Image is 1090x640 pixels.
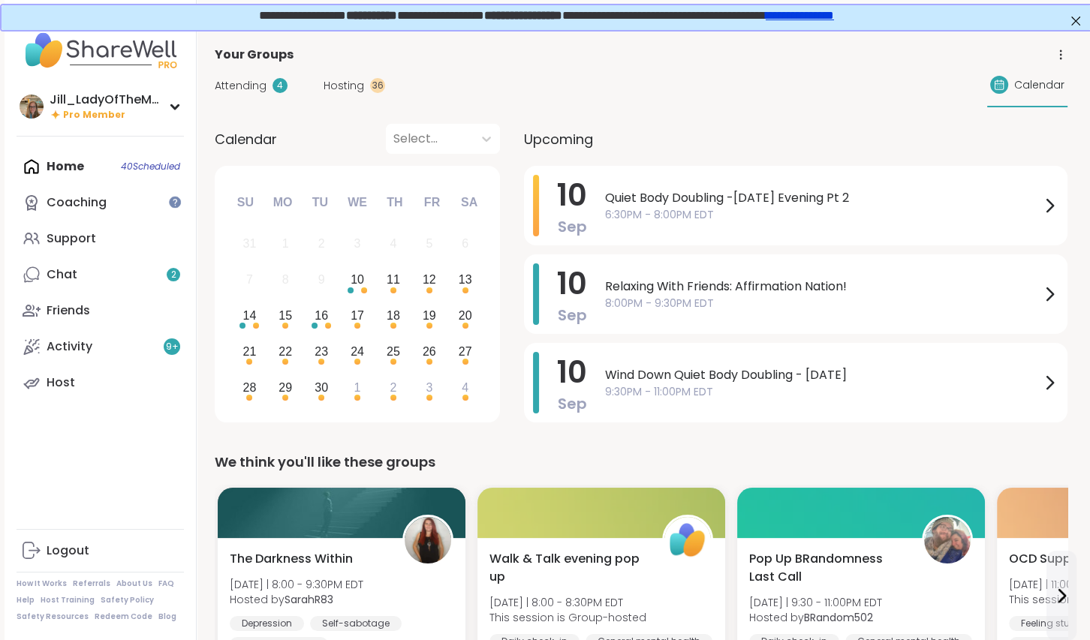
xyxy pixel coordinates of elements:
[426,233,432,254] div: 5
[166,341,179,353] span: 9 +
[351,341,364,362] div: 24
[279,305,292,326] div: 15
[17,185,184,221] a: Coaching
[378,371,410,404] div: Choose Thursday, October 2nd, 2025
[17,611,89,622] a: Safety Resources
[557,351,587,393] span: 10
[47,194,107,211] div: Coaching
[20,95,44,119] img: Jill_LadyOfTheMountain
[230,550,353,568] span: The Darkness Within
[272,78,288,93] div: 4
[269,335,302,368] div: Choose Monday, September 22nd, 2025
[47,230,96,247] div: Support
[413,264,445,296] div: Choose Friday, September 12th, 2025
[315,305,328,326] div: 16
[387,269,400,290] div: 11
[459,269,472,290] div: 13
[306,228,338,260] div: Not available Tuesday, September 2nd, 2025
[749,595,882,610] span: [DATE] | 9:30 - 11:00PM EDT
[303,186,336,219] div: Tu
[664,517,711,563] img: ShareWell
[423,341,436,362] div: 26
[306,335,338,368] div: Choose Tuesday, September 23rd, 2025
[378,264,410,296] div: Choose Thursday, September 11th, 2025
[413,371,445,404] div: Choose Friday, October 3rd, 2025
[390,233,396,254] div: 4
[318,233,325,254] div: 2
[415,186,448,219] div: Fr
[242,377,256,398] div: 28
[169,196,181,208] iframe: Spotlight
[378,228,410,260] div: Not available Thursday, September 4th, 2025
[229,186,262,219] div: Su
[489,550,646,586] span: Walk & Talk evening pop up
[462,233,468,254] div: 6
[605,384,1040,400] span: 9:30PM - 11:00PM EDT
[230,616,304,631] div: Depression
[17,221,184,257] a: Support
[557,174,587,216] span: 10
[116,578,152,589] a: About Us
[524,129,593,149] span: Upcoming
[17,578,67,589] a: How It Works
[558,393,587,414] span: Sep
[426,377,432,398] div: 3
[310,616,402,631] div: Self-sabotage
[342,228,374,260] div: Not available Wednesday, September 3rd, 2025
[1014,77,1064,93] span: Calendar
[73,578,110,589] a: Referrals
[215,129,277,149] span: Calendar
[351,305,364,326] div: 17
[489,610,646,625] span: This session is Group-hosted
[315,341,328,362] div: 23
[449,335,481,368] div: Choose Saturday, September 27th, 2025
[215,452,1067,473] div: We think you'll like these groups
[282,233,289,254] div: 1
[233,300,266,332] div: Choose Sunday, September 14th, 2025
[269,371,302,404] div: Choose Monday, September 29th, 2025
[605,278,1040,296] span: Relaxing With Friends: Affirmation Nation!
[324,78,364,94] span: Hosting
[354,233,361,254] div: 3
[342,300,374,332] div: Choose Wednesday, September 17th, 2025
[230,592,363,607] span: Hosted by
[378,300,410,332] div: Choose Thursday, September 18th, 2025
[557,263,587,305] span: 10
[413,228,445,260] div: Not available Friday, September 5th, 2025
[233,371,266,404] div: Choose Sunday, September 28th, 2025
[315,377,328,398] div: 30
[354,377,361,398] div: 1
[47,302,90,319] div: Friends
[749,550,905,586] span: Pop Up BRandomness Last Call
[158,611,176,622] a: Blog
[423,269,436,290] div: 12
[306,300,338,332] div: Choose Tuesday, September 16th, 2025
[230,577,363,592] span: [DATE] | 8:00 - 9:30PM EDT
[17,365,184,401] a: Host
[605,189,1040,207] span: Quiet Body Doubling -[DATE] Evening Pt 2
[47,266,77,283] div: Chat
[50,92,162,108] div: Jill_LadyOfTheMountain
[269,228,302,260] div: Not available Monday, September 1st, 2025
[306,264,338,296] div: Not available Tuesday, September 9th, 2025
[246,269,253,290] div: 7
[342,264,374,296] div: Choose Wednesday, September 10th, 2025
[413,300,445,332] div: Choose Friday, September 19th, 2025
[279,377,292,398] div: 29
[17,293,184,329] a: Friends
[605,207,1040,223] span: 6:30PM - 8:00PM EDT
[17,329,184,365] a: Activity9+
[453,186,486,219] div: Sa
[17,24,184,77] img: ShareWell Nav Logo
[605,366,1040,384] span: Wind Down Quiet Body Doubling - [DATE]
[459,341,472,362] div: 27
[47,542,89,559] div: Logout
[390,377,396,398] div: 2
[285,592,333,607] b: SarahR83
[449,228,481,260] div: Not available Saturday, September 6th, 2025
[341,186,374,219] div: We
[101,595,154,605] a: Safety Policy
[306,371,338,404] div: Choose Tuesday, September 30th, 2025
[605,296,1040,311] span: 8:00PM - 9:30PM EDT
[449,371,481,404] div: Choose Saturday, October 4th, 2025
